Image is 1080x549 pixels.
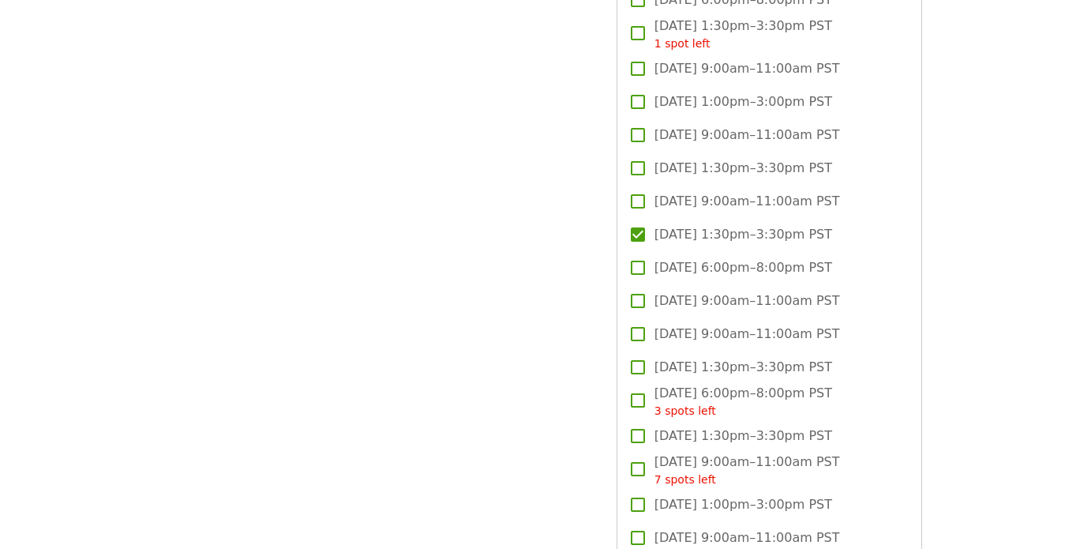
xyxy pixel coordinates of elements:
[654,495,832,514] span: [DATE] 1:00pm–3:00pm PST
[654,473,716,486] span: 7 spots left
[654,92,832,111] span: [DATE] 1:00pm–3:00pm PST
[654,358,832,377] span: [DATE] 1:30pm–3:30pm PST
[654,126,840,145] span: [DATE] 9:00am–11:00am PST
[654,37,711,50] span: 1 spot left
[654,225,832,244] span: [DATE] 1:30pm–3:30pm PST
[654,453,840,488] span: [DATE] 9:00am–11:00am PST
[654,325,840,344] span: [DATE] 9:00am–11:00am PST
[654,17,832,52] span: [DATE] 1:30pm–3:30pm PST
[654,427,832,446] span: [DATE] 1:30pm–3:30pm PST
[654,528,840,547] span: [DATE] 9:00am–11:00am PST
[654,384,832,419] span: [DATE] 6:00pm–8:00pm PST
[654,159,832,178] span: [DATE] 1:30pm–3:30pm PST
[654,192,840,211] span: [DATE] 9:00am–11:00am PST
[654,258,832,277] span: [DATE] 6:00pm–8:00pm PST
[654,291,840,310] span: [DATE] 9:00am–11:00am PST
[654,59,840,78] span: [DATE] 9:00am–11:00am PST
[654,404,716,417] span: 3 spots left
